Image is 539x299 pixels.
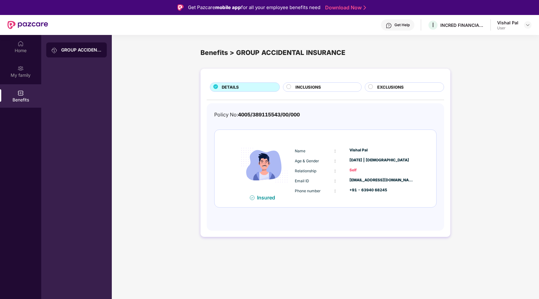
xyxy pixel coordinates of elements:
[235,136,294,194] img: icon
[325,4,364,11] a: Download Now
[386,22,392,29] img: svg+xml;base64,PHN2ZyBpZD0iSGVscC0zMngzMiIgeG1sbnM9Imh0dHA6Ly93d3cudzMub3JnLzIwMDAvc3ZnIiB3aWR0aD...
[377,84,404,91] span: EXCLUSIONS
[61,47,102,53] div: GROUP ACCIDENTAL INSURANCE
[363,4,366,11] img: Stroke
[214,111,300,119] div: Policy No:
[334,148,336,153] span: :
[257,194,279,201] div: Insured
[215,4,241,10] strong: mobile app
[349,167,414,173] div: Self
[440,22,484,28] div: INCRED FINANCIAL SERVICES LIMITED
[295,149,305,153] span: Name
[295,189,321,193] span: Phone number
[17,90,24,96] img: svg+xml;base64,PHN2ZyBpZD0iQmVuZWZpdHMiIHhtbG5zPSJodHRwOi8vd3d3LnczLm9yZy8yMDAwL3N2ZyIgd2lkdGg9Ij...
[188,4,320,11] div: Get Pazcare for all your employee benefits need
[334,168,336,173] span: :
[334,178,336,183] span: :
[17,41,24,47] img: svg+xml;base64,PHN2ZyBpZD0iSG9tZSIgeG1sbnM9Imh0dHA6Ly93d3cudzMub3JnLzIwMDAvc3ZnIiB3aWR0aD0iMjAiIG...
[295,84,321,91] span: INCLUSIONS
[177,4,184,11] img: Logo
[295,169,316,173] span: Relationship
[200,47,450,58] div: Benefits > GROUP ACCIDENTAL INSURANCE
[525,22,530,27] img: svg+xml;base64,PHN2ZyBpZD0iRHJvcGRvd24tMzJ4MzIiIHhtbG5zPSJodHRwOi8vd3d3LnczLm9yZy8yMDAwL3N2ZyIgd2...
[51,47,57,53] img: svg+xml;base64,PHN2ZyB3aWR0aD0iMjAiIGhlaWdodD0iMjAiIHZpZXdCb3g9IjAgMCAyMCAyMCIgZmlsbD0ibm9uZSIgeG...
[17,65,24,71] img: svg+xml;base64,PHN2ZyB3aWR0aD0iMjAiIGhlaWdodD0iMjAiIHZpZXdCb3g9IjAgMCAyMCAyMCIgZmlsbD0ibm9uZSIgeG...
[349,157,414,163] div: [DATE] | [DEMOGRAPHIC_DATA]
[295,179,309,183] span: Email ID
[349,147,414,153] div: Vishal Pal
[250,195,255,200] img: svg+xml;base64,PHN2ZyB4bWxucz0iaHR0cDovL3d3dy53My5vcmcvMjAwMC9zdmciIHdpZHRoPSIxNiIgaGVpZ2h0PSIxNi...
[7,21,48,29] img: New Pazcare Logo
[349,177,414,183] div: [EMAIL_ADDRESS][DOMAIN_NAME]
[295,159,319,163] span: Age & Gender
[497,26,518,31] div: User
[222,84,239,91] span: DETAILS
[334,158,336,163] span: :
[432,21,434,29] span: I
[334,188,336,193] span: :
[238,111,300,118] span: 4005/389115543/00/000
[497,20,518,26] div: Vishal Pal
[394,22,410,27] div: Get Help
[349,187,414,193] div: +91 - 63940 68245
